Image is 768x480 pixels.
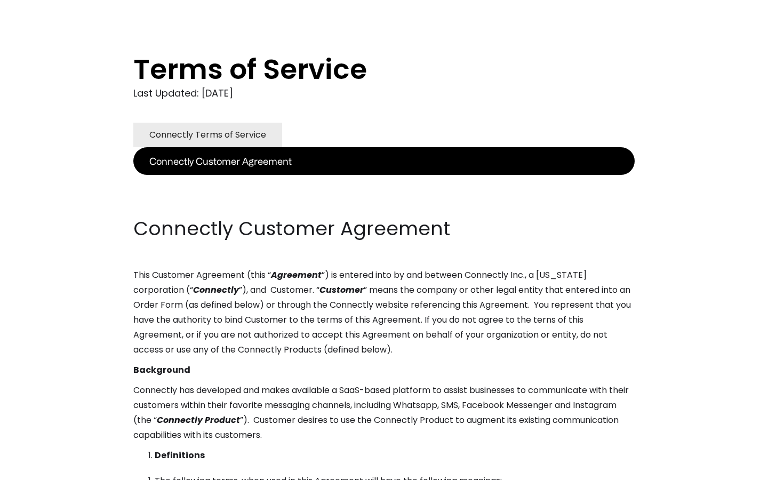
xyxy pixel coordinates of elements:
[133,383,635,443] p: Connectly has developed and makes available a SaaS-based platform to assist businesses to communi...
[21,461,64,476] ul: Language list
[133,364,190,376] strong: Background
[133,268,635,357] p: This Customer Agreement (this “ ”) is entered into by and between Connectly Inc., a [US_STATE] co...
[319,284,364,296] em: Customer
[133,195,635,210] p: ‍
[149,154,292,169] div: Connectly Customer Agreement
[133,53,592,85] h1: Terms of Service
[155,449,205,461] strong: Definitions
[133,175,635,190] p: ‍
[271,269,322,281] em: Agreement
[133,85,635,101] div: Last Updated: [DATE]
[11,460,64,476] aside: Language selected: English
[157,414,240,426] em: Connectly Product
[133,215,635,242] h2: Connectly Customer Agreement
[149,127,266,142] div: Connectly Terms of Service
[193,284,239,296] em: Connectly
